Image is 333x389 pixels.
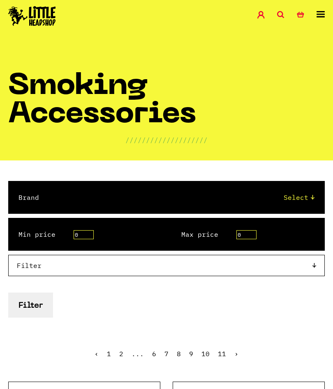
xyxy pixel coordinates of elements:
[107,350,111,358] a: 1
[17,261,310,270] p: Filter
[181,230,218,238] label: Max price
[234,350,238,358] a: Next »
[95,350,99,358] a: « Previous
[8,293,53,318] button: Filter
[119,350,123,358] a: 2
[164,350,169,358] span: 7
[201,350,210,358] a: 10
[18,230,55,238] label: Min price
[218,350,226,358] a: 11
[18,192,39,202] label: Brand
[132,350,144,358] span: ...
[125,135,208,145] p: ////////////////////
[152,350,156,358] a: 6
[177,350,181,358] a: 8
[8,6,56,26] img: Little Head Shop Logo
[8,73,325,135] h1: Smoking Accessories
[189,350,193,358] a: 9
